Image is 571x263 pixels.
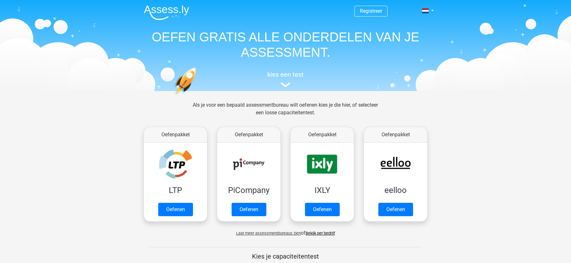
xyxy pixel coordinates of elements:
[305,203,340,216] a: Oefenen
[188,101,383,124] div: Als je voor een bepaald assessmentbureau wilt oefenen kies je die hier, of selecteer een losse ca...
[281,82,290,87] img: assessment
[149,252,422,260] h5: Kies je capaciteitentest
[139,224,432,237] div: of
[139,71,432,88] a: kies een test
[144,5,189,20] img: Assessly
[360,8,382,14] a: Registreer
[158,203,193,216] a: Oefenen
[236,231,301,236] span: Laat meer assessmentbureaus zien
[174,68,221,125] img: oefenen
[378,203,413,216] a: Oefenen
[139,29,432,60] h1: OEFEN GRATIS ALLE ONDERDELEN VAN JE ASSESSMENT.
[306,231,335,236] a: Bekijk per bedrijf
[139,71,432,78] h5: kies een test
[232,203,266,216] a: Oefenen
